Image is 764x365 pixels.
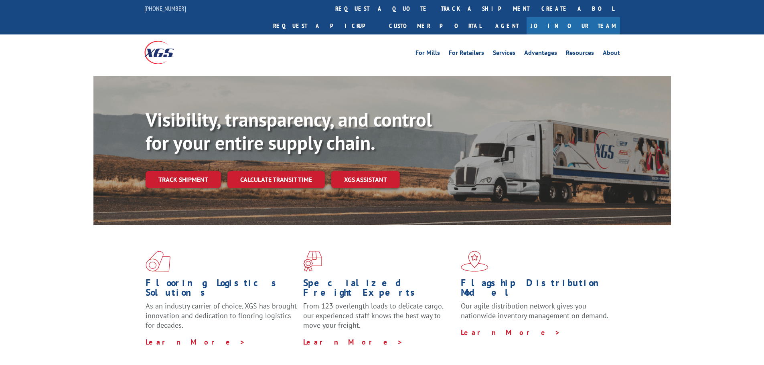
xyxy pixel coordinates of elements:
h1: Specialized Freight Experts [303,278,455,301]
b: Visibility, transparency, and control for your entire supply chain. [146,107,432,155]
a: [PHONE_NUMBER] [144,4,186,12]
span: As an industry carrier of choice, XGS has brought innovation and dedication to flooring logistics... [146,301,297,330]
a: Resources [566,50,594,58]
a: Join Our Team [527,17,620,34]
a: Services [493,50,515,58]
p: From 123 overlength loads to delicate cargo, our experienced staff knows the best way to move you... [303,301,455,337]
a: Advantages [524,50,557,58]
h1: Flooring Logistics Solutions [146,278,297,301]
img: xgs-icon-flagship-distribution-model-red [461,251,488,272]
a: About [603,50,620,58]
img: xgs-icon-total-supply-chain-intelligence-red [146,251,170,272]
a: For Retailers [449,50,484,58]
a: Learn More > [146,337,245,347]
a: For Mills [415,50,440,58]
a: Customer Portal [383,17,487,34]
a: Track shipment [146,171,221,188]
a: Learn More > [303,337,403,347]
span: Our agile distribution network gives you nationwide inventory management on demand. [461,301,608,320]
a: Agent [487,17,527,34]
h1: Flagship Distribution Model [461,278,612,301]
a: XGS ASSISTANT [331,171,400,188]
a: Calculate transit time [227,171,325,188]
a: Request a pickup [267,17,383,34]
a: Learn More > [461,328,561,337]
img: xgs-icon-focused-on-flooring-red [303,251,322,272]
